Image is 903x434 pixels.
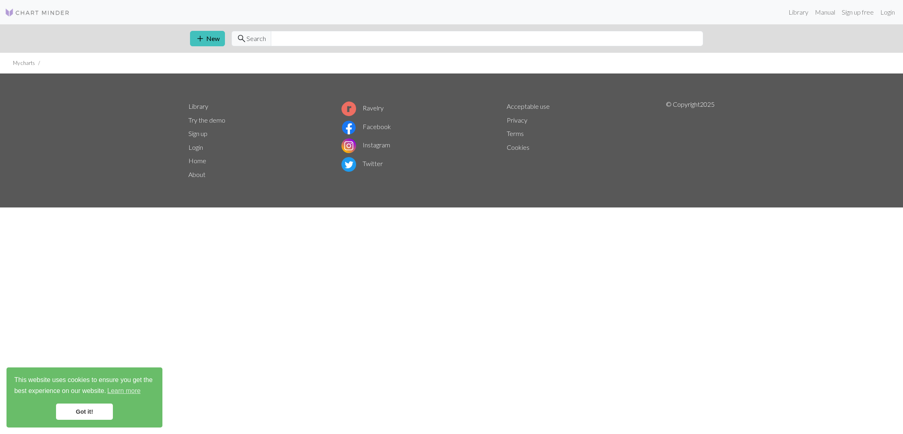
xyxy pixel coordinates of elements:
[507,130,524,137] a: Terms
[341,160,383,167] a: Twitter
[5,8,70,17] img: Logo
[188,102,208,110] a: Library
[13,59,35,67] li: My charts
[195,33,205,44] span: add
[507,116,527,124] a: Privacy
[341,104,384,112] a: Ravelry
[507,143,529,151] a: Cookies
[877,4,898,20] a: Login
[341,123,391,130] a: Facebook
[838,4,877,20] a: Sign up free
[237,33,246,44] span: search
[507,102,550,110] a: Acceptable use
[341,120,356,135] img: Facebook logo
[188,143,203,151] a: Login
[341,101,356,116] img: Ravelry logo
[190,31,225,46] a: New
[188,130,207,137] a: Sign up
[246,34,266,43] span: Search
[6,367,162,428] div: cookieconsent
[188,116,225,124] a: Try the demo
[188,157,206,164] a: Home
[14,375,155,397] span: This website uses cookies to ensure you get the best experience on our website.
[341,157,356,172] img: Twitter logo
[666,99,715,181] p: © Copyright 2025
[188,171,205,178] a: About
[106,385,142,397] a: learn more about cookies
[785,4,812,20] a: Library
[812,4,838,20] a: Manual
[341,141,390,149] a: Instagram
[341,138,356,153] img: Instagram logo
[56,404,113,420] a: dismiss cookie message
